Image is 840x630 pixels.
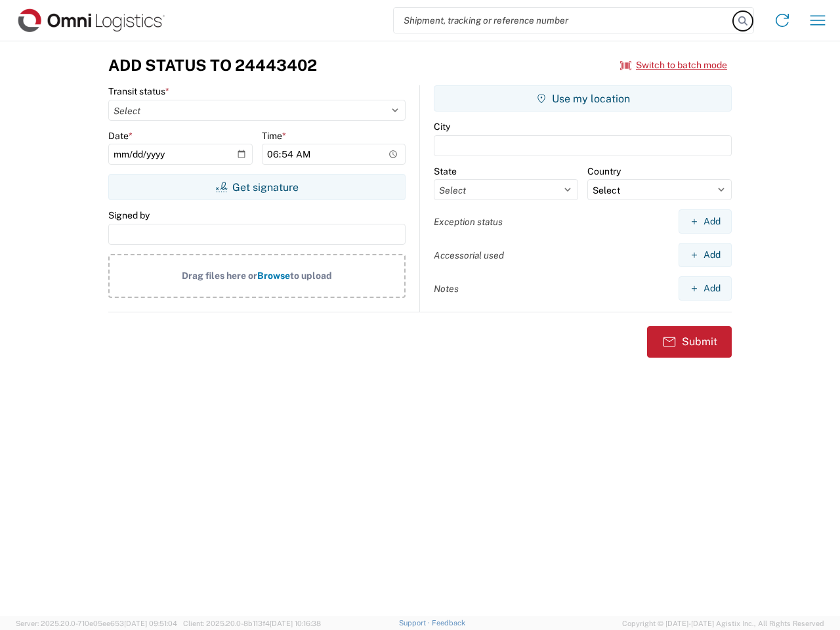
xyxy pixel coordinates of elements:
[620,54,727,76] button: Switch to batch mode
[257,270,290,281] span: Browse
[647,326,732,358] button: Submit
[434,85,732,112] button: Use my location
[434,283,459,295] label: Notes
[399,619,432,627] a: Support
[108,56,317,75] h3: Add Status to 24443402
[434,249,504,261] label: Accessorial used
[182,270,257,281] span: Drag files here or
[262,130,286,142] label: Time
[679,243,732,267] button: Add
[432,619,465,627] a: Feedback
[290,270,332,281] span: to upload
[679,276,732,301] button: Add
[108,85,169,97] label: Transit status
[679,209,732,234] button: Add
[434,121,450,133] label: City
[434,165,457,177] label: State
[108,130,133,142] label: Date
[124,619,177,627] span: [DATE] 09:51:04
[108,174,406,200] button: Get signature
[394,8,734,33] input: Shipment, tracking or reference number
[108,209,150,221] label: Signed by
[16,619,177,627] span: Server: 2025.20.0-710e05ee653
[183,619,321,627] span: Client: 2025.20.0-8b113f4
[622,618,824,629] span: Copyright © [DATE]-[DATE] Agistix Inc., All Rights Reserved
[270,619,321,627] span: [DATE] 10:16:38
[587,165,621,177] label: Country
[434,216,503,228] label: Exception status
